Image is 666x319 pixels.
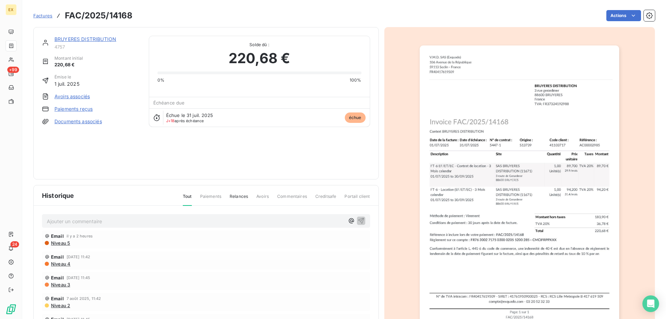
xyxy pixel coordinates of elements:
[51,296,64,301] span: Email
[6,4,17,15] div: EX
[50,261,70,267] span: Niveau 4
[67,296,101,301] span: 7 août 2025, 11:42
[51,254,64,260] span: Email
[606,10,641,21] button: Actions
[229,48,290,69] span: 220,68 €
[230,193,248,205] span: Relances
[345,112,366,123] span: échue
[183,193,192,206] span: Tout
[315,193,336,205] span: Creditsafe
[166,119,204,123] span: après échéance
[54,106,93,112] a: Paiements reçus
[54,118,102,125] a: Documents associés
[642,295,659,312] div: Open Intercom Messenger
[65,9,133,22] h3: FAC/2025/14168
[50,240,70,246] span: Niveau 5
[166,112,213,118] span: Échue le 31 juil. 2025
[153,100,185,106] span: Échéance due
[33,13,52,18] span: Factures
[50,303,70,308] span: Niveau 2
[166,118,175,123] span: J+18
[51,233,64,239] span: Email
[67,234,93,238] span: il y a 2 heures
[344,193,370,205] span: Portail client
[10,241,19,247] span: 24
[277,193,307,205] span: Commentaires
[54,80,79,87] span: 1 juil. 2025
[67,276,91,280] span: [DATE] 11:45
[157,77,164,83] span: 0%
[54,93,90,100] a: Avoirs associés
[6,68,16,79] a: +99
[6,304,17,315] img: Logo LeanPay
[7,67,19,73] span: +99
[54,44,140,50] span: 4757
[200,193,221,205] span: Paiements
[157,42,361,48] span: Solde dû :
[33,12,52,19] a: Factures
[54,74,79,80] span: Émise le
[42,191,74,200] span: Historique
[256,193,269,205] span: Avoirs
[54,36,116,42] a: BRUYERES DISTRIBUTION
[51,275,64,280] span: Email
[67,255,91,259] span: [DATE] 11:42
[50,282,70,287] span: Niveau 3
[350,77,361,83] span: 100%
[54,61,83,68] span: 220,68 €
[54,55,83,61] span: Montant initial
